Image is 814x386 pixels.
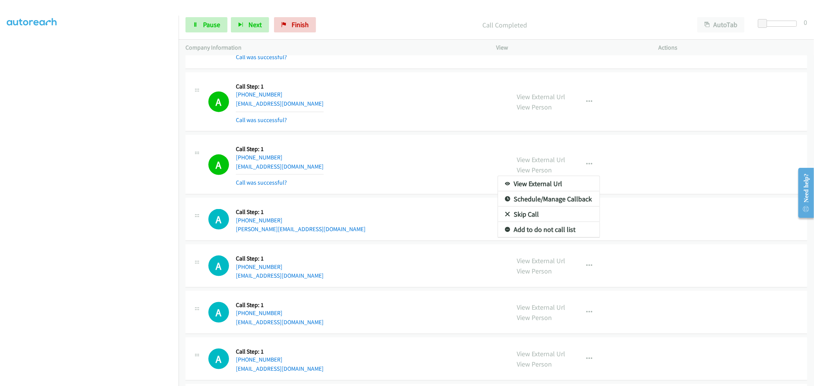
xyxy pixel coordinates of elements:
iframe: To enrich screen reader interactions, please activate Accessibility in Grammarly extension settings [7,23,179,385]
a: Schedule/Manage Callback [498,191,600,207]
h1: A [208,256,229,276]
a: View External Url [498,176,600,191]
div: The call is yet to be attempted [208,209,229,230]
a: Skip Call [498,207,600,222]
h1: A [208,349,229,369]
a: Add to do not call list [498,222,600,237]
div: The call is yet to be attempted [208,349,229,369]
h1: A [208,209,229,230]
div: The call is yet to be attempted [208,256,229,276]
h1: A [208,302,229,323]
iframe: Resource Center [792,162,814,223]
div: The call is yet to be attempted [208,302,229,323]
